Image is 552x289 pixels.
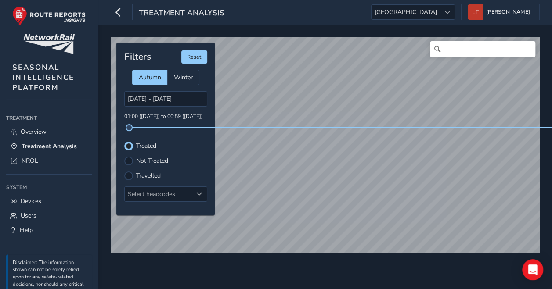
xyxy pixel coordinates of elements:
span: [GEOGRAPHIC_DATA] [372,5,440,19]
img: diamond-layout [468,4,483,20]
div: Open Intercom Messenger [522,259,543,280]
span: Overview [21,128,47,136]
span: Devices [21,197,41,205]
span: Users [21,211,36,220]
h4: Filters [124,51,151,62]
span: SEASONAL INTELLIGENCE PLATFORM [12,62,74,93]
div: System [6,181,92,194]
div: Treatment [6,111,92,125]
label: Travelled [136,173,161,179]
label: Not Treated [136,158,168,164]
span: Treatment Analysis [22,142,77,150]
div: Select headcodes [125,187,192,201]
a: Users [6,208,92,223]
span: [PERSON_NAME] [486,4,530,20]
div: Winter [167,70,199,85]
label: Treated [136,143,156,149]
a: Devices [6,194,92,208]
img: customer logo [23,34,75,54]
input: Search [430,41,535,57]
canvas: Map [111,37,540,260]
span: NROL [22,157,38,165]
span: Treatment Analysis [139,7,224,20]
a: Treatment Analysis [6,139,92,153]
button: [PERSON_NAME] [468,4,533,20]
a: Help [6,223,92,237]
a: NROL [6,153,92,168]
a: Overview [6,125,92,139]
img: rr logo [12,6,86,26]
span: Help [20,226,33,234]
button: Reset [181,50,207,64]
span: Autumn [139,73,161,82]
p: 01:00 ([DATE]) to 00:59 ([DATE]) [124,113,207,121]
span: Winter [174,73,193,82]
div: Autumn [132,70,167,85]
